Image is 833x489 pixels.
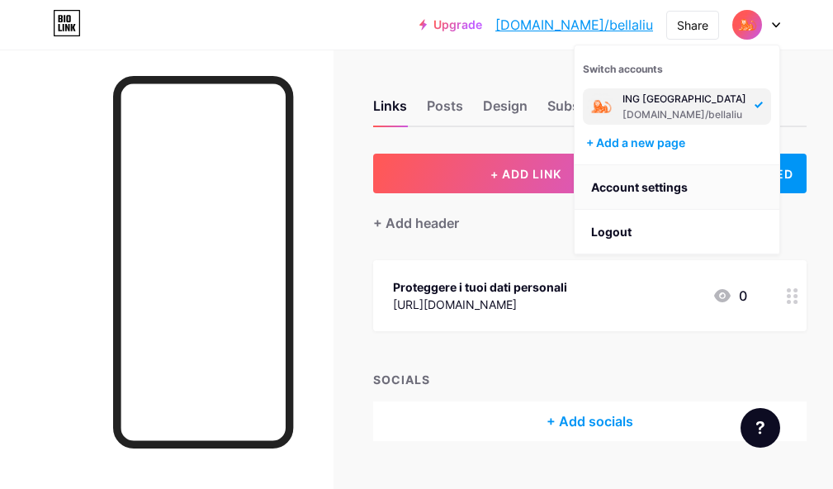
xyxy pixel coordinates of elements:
[393,278,567,296] div: Proteggere i tuoi dati personali
[586,92,616,121] img: Bellali Unkown
[734,12,760,38] img: Bellali Unkown
[712,286,747,306] div: 0
[427,96,463,126] div: Posts
[373,154,679,193] button: + ADD LINK
[373,401,807,441] div: + Add socials
[419,18,482,31] a: Upgrade
[586,135,771,151] div: + Add a new page
[583,63,663,75] span: Switch accounts
[575,210,779,254] li: Logout
[373,96,407,126] div: Links
[677,17,708,34] div: Share
[622,108,746,121] div: [DOMAIN_NAME]/bellaliu
[393,296,567,313] div: [URL][DOMAIN_NAME]
[547,96,646,126] div: Subscribers
[373,213,459,233] div: + Add header
[373,371,807,388] div: SOCIALS
[575,165,779,210] a: Account settings
[483,96,528,126] div: Design
[622,93,746,106] div: ING [GEOGRAPHIC_DATA]
[490,167,561,181] span: + ADD LINK
[495,15,653,35] a: [DOMAIN_NAME]/bellaliu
